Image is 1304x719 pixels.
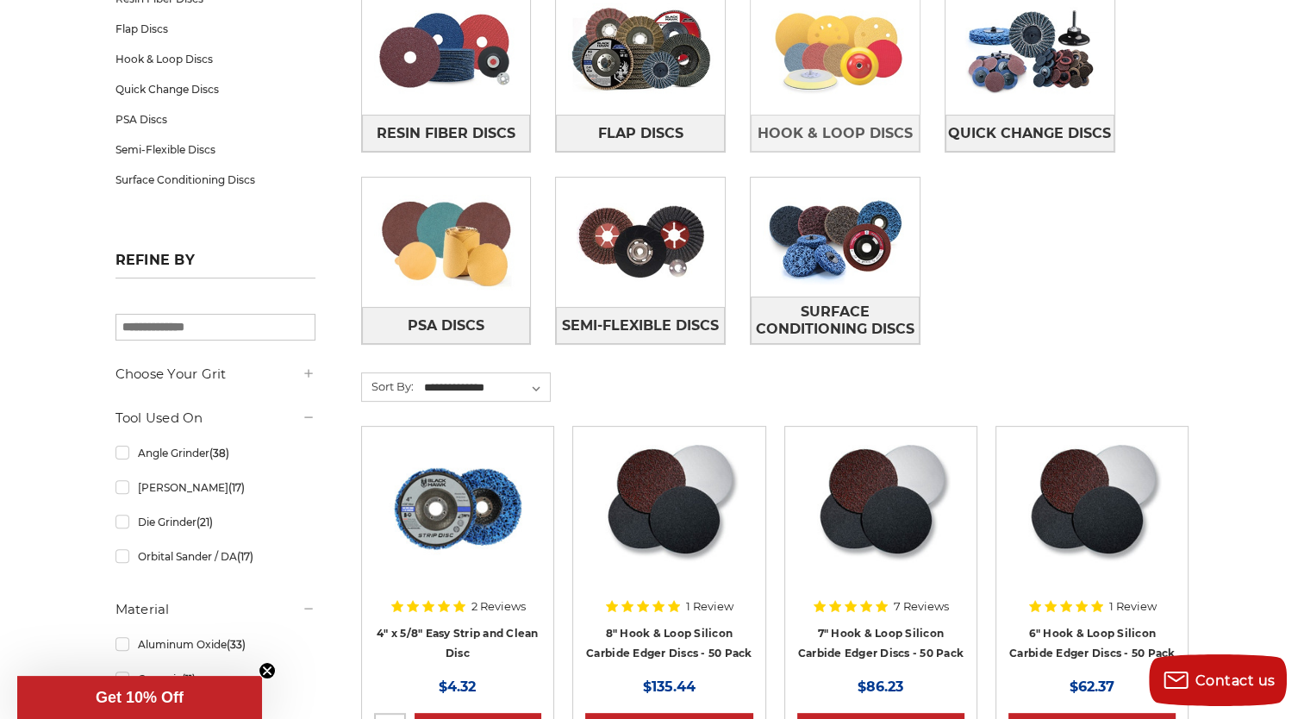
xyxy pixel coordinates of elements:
a: Ceramic [115,664,315,694]
span: 1 Review [1109,601,1157,612]
a: Semi-Flexible Discs [115,134,315,165]
span: (11) [181,672,195,685]
a: 8" Hook & Loop Silicon Carbide Edger Discs - 50 Pack [586,627,752,660]
span: (17) [236,550,253,563]
span: 1 Review [686,601,733,612]
span: Flap Discs [598,119,683,148]
span: PSA Discs [408,311,484,341]
a: Semi-Flexible Discs [556,307,725,344]
a: 7" Hook & Loop Silicon Carbide Edger Discs - 50 Pack [798,627,964,660]
span: 2 Reviews [471,601,526,612]
span: Resin Fiber Discs [377,119,515,148]
img: PSA Discs [362,183,531,302]
a: Resin Fiber Discs [362,115,531,152]
span: (17) [228,481,244,494]
a: Flap Discs [556,115,725,152]
span: $4.32 [439,678,476,695]
a: Silicon Carbide 8" Hook & Loop Edger Discs [585,439,752,606]
h5: Choose Your Grit [115,364,315,385]
a: 6" Hook & Loop Silicon Carbide Edger Discs - 50 Pack [1009,627,1175,660]
span: Semi-Flexible Discs [562,311,719,341]
select: Sort By: [421,375,550,401]
label: Sort By: [362,373,414,399]
a: Flap Discs [115,14,315,44]
div: Get 10% OffClose teaser [17,676,262,719]
span: (38) [209,447,228,460]
span: $86.23 [858,678,903,695]
a: Surface Conditioning Discs [115,165,315,195]
span: Hook & Loop Discs [758,119,913,148]
h5: Tool Used On [115,408,315,428]
img: 4" x 5/8" easy strip and clean discs [389,439,527,577]
a: Quick Change Discs [115,74,315,104]
button: Contact us [1149,654,1287,706]
a: Aluminum Oxide [115,629,315,660]
a: Die Grinder [115,507,315,537]
img: Silicon Carbide 7" Hook & Loop Edger Discs [811,439,951,577]
h5: Refine by [115,252,315,278]
h5: Material [115,599,315,620]
a: 4" x 5/8" Easy Strip and Clean Disc [377,627,539,660]
a: 4" x 5/8" easy strip and clean discs [374,439,541,606]
a: Angle Grinder [115,438,315,468]
a: Hook & Loop Discs [115,44,315,74]
span: (21) [196,516,212,528]
img: Surface Conditioning Discs [751,178,920,297]
a: PSA Discs [115,104,315,134]
button: Close teaser [259,662,276,679]
a: [PERSON_NAME] [115,472,315,503]
a: Orbital Sander / DA [115,541,315,572]
a: Quick Change Discs [945,115,1114,152]
a: Silicon Carbide 7" Hook & Loop Edger Discs [797,439,964,606]
span: Contact us [1195,672,1276,689]
a: Surface Conditioning Discs [751,297,920,344]
span: $135.44 [643,678,696,695]
a: PSA Discs [362,307,531,344]
span: Surface Conditioning Discs [752,297,919,344]
a: Hook & Loop Discs [751,115,920,152]
span: Get 10% Off [96,689,184,706]
a: Silicon Carbide 6" Hook & Loop Edger Discs [1008,439,1176,606]
img: Silicon Carbide 6" Hook & Loop Edger Discs [1022,439,1162,577]
span: (33) [226,638,245,651]
span: 7 Reviews [894,601,949,612]
img: Semi-Flexible Discs [556,183,725,302]
span: $62.37 [1070,678,1114,695]
img: Silicon Carbide 8" Hook & Loop Edger Discs [599,439,739,577]
span: Quick Change Discs [948,119,1111,148]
